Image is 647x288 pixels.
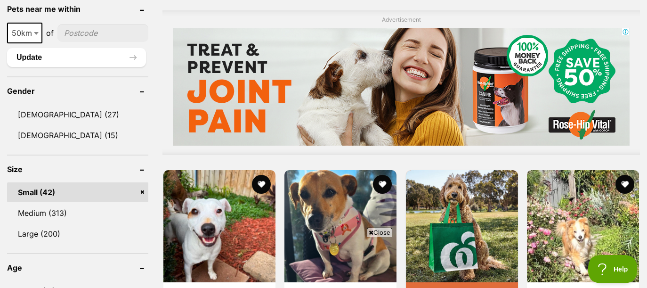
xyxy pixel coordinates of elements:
[367,228,392,237] span: Close
[588,255,638,283] iframe: Help Scout Beacon - Open
[57,24,148,42] input: postcode
[46,27,54,39] span: of
[152,241,495,283] iframe: Advertisement
[284,170,396,282] img: Moonpie - Jack Russell Terrier Dog
[8,26,41,40] span: 50km
[7,203,148,223] a: Medium (313)
[373,175,392,194] button: favourite
[162,10,640,155] div: Advertisement
[173,28,630,146] iframe: Advertisement
[7,224,148,244] a: Large (200)
[7,125,148,145] a: [DEMOGRAPHIC_DATA] (15)
[7,105,148,124] a: [DEMOGRAPHIC_DATA] (27)
[252,175,271,194] button: favourite
[7,165,148,173] header: Size
[7,5,148,13] header: Pets near me within
[527,170,639,282] img: Max Quinnell - Pomeranian Dog
[7,23,42,43] span: 50km
[7,263,148,272] header: Age
[615,175,634,194] button: favourite
[7,182,148,202] a: Small (42)
[7,48,146,67] button: Update
[163,170,275,282] img: Meatball - Jack Russell Terrier Dog
[7,87,148,95] header: Gender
